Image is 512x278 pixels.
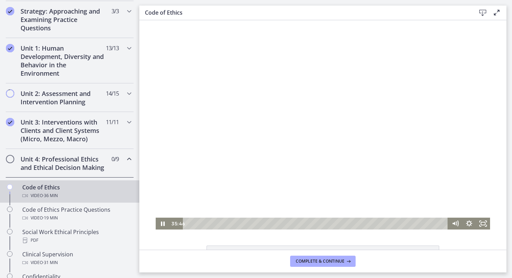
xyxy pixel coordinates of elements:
[22,258,131,267] div: Video
[6,44,14,52] i: Completed
[21,44,106,77] h2: Unit 1: Human Development, Diversity and Behavior in the Environment
[43,258,58,267] span: · 31 min
[337,197,351,209] button: Fullscreen
[323,197,337,209] button: Show settings menu
[106,44,119,52] span: 13 / 13
[6,7,14,15] i: Completed
[43,191,58,200] span: · 36 min
[106,89,119,98] span: 14 / 15
[111,7,119,15] span: 3 / 3
[22,214,131,222] div: Video
[22,205,131,222] div: Code of Ethics Practice Questions
[22,228,131,245] div: Social Work Ethical Principles
[106,118,119,126] span: 11 / 11
[21,89,106,106] h2: Unit 2: Assessment and Intervention Planning
[6,118,14,126] i: Completed
[21,7,106,32] h2: Strategy: Approaching and Examining Practice Questions
[139,20,506,230] iframe: Video Lesson
[22,183,131,200] div: Code of Ethics
[21,155,106,172] h2: Unit 4: Professional Ethics and Ethical Decision Making
[296,258,344,264] span: Complete & continue
[43,214,58,222] span: · 19 min
[21,118,106,143] h2: Unit 3: Interventions with Clients and Client Systems (Micro, Mezzo, Macro)
[22,236,131,245] div: PDF
[111,155,119,163] span: 0 / 9
[22,191,131,200] div: Video
[22,250,131,267] div: Clinical Supervision
[290,256,356,267] button: Complete & continue
[145,8,465,17] h3: Code of Ethics
[309,197,323,209] button: Mute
